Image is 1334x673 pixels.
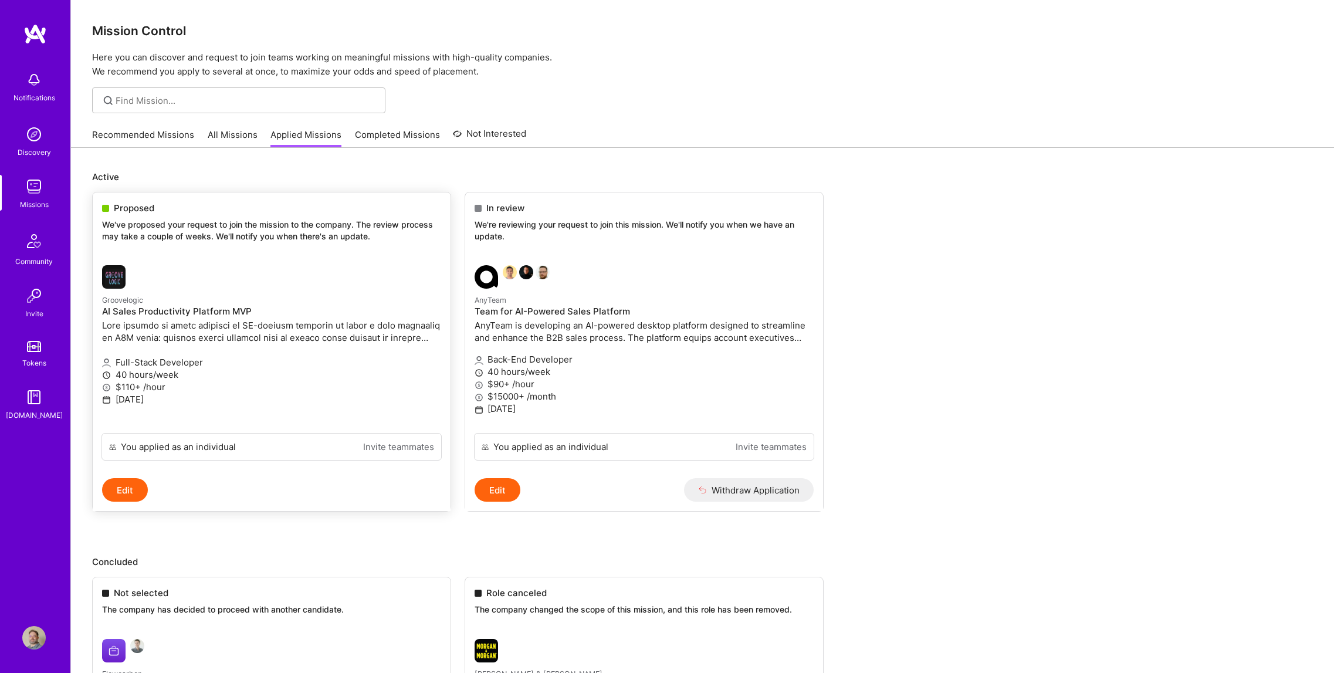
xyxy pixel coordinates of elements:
[92,23,1313,38] h3: Mission Control
[503,265,517,279] img: Souvik Basu
[23,23,47,45] img: logo
[475,393,483,402] i: icon MoneyGray
[19,626,49,650] a: User Avatar
[475,478,520,502] button: Edit
[20,227,48,255] img: Community
[475,403,814,415] p: [DATE]
[22,175,46,198] img: teamwork
[475,319,814,344] p: AnyTeam is developing an AI-powered desktop platform designed to streamline and enhance the B2B s...
[92,171,1313,183] p: Active
[475,639,498,662] img: Morgan & Morgan company logo
[486,587,547,599] span: Role canceled
[475,368,483,377] i: icon Clock
[465,256,823,433] a: AnyTeam company logoSouvik BasuJames TouheyGrzegorz WróblewskiAnyTeamTeam for AI-Powered Sales Pl...
[27,341,41,352] img: tokens
[363,441,434,453] a: Invite teammates
[475,378,814,390] p: $90+ /hour
[475,604,814,615] p: The company changed the scope of this mission, and this role has been removed.
[101,94,115,107] i: icon SearchGrey
[114,202,154,214] span: Proposed
[475,265,498,289] img: AnyTeam company logo
[102,368,441,381] p: 40 hours/week
[536,265,550,279] img: Grzegorz Wróblewski
[22,357,46,369] div: Tokens
[102,356,441,368] p: Full-Stack Developer
[208,128,258,148] a: All Missions
[102,219,441,242] p: We've proposed your request to join the mission to the company. The review process may take a cou...
[475,366,814,378] p: 40 hours/week
[475,390,814,403] p: $15000+ /month
[475,356,483,365] i: icon Applicant
[121,441,236,453] div: You applied as an individual
[102,395,111,404] i: icon Calendar
[102,371,111,380] i: icon Clock
[475,353,814,366] p: Back-End Developer
[453,127,526,148] a: Not Interested
[519,265,533,279] img: James Touhey
[475,219,814,242] p: We're reviewing your request to join this mission. We'll notify you when we have an update.
[475,296,506,305] small: AnyTeam
[102,393,441,405] p: [DATE]
[102,381,441,393] p: $110+ /hour
[15,255,53,268] div: Community
[22,626,46,650] img: User Avatar
[102,265,126,289] img: Groovelogic company logo
[22,68,46,92] img: bell
[20,198,49,211] div: Missions
[102,359,111,367] i: icon Applicant
[22,284,46,307] img: Invite
[102,383,111,392] i: icon MoneyGray
[270,128,341,148] a: Applied Missions
[6,409,63,421] div: [DOMAIN_NAME]
[22,123,46,146] img: discovery
[116,94,377,107] input: Find Mission...
[102,478,148,502] button: Edit
[102,306,441,317] h4: AI Sales Productivity Platform MVP
[493,441,608,453] div: You applied as an individual
[13,92,55,104] div: Notifications
[355,128,440,148] a: Completed Missions
[475,381,483,390] i: icon MoneyGray
[475,405,483,414] i: icon Calendar
[102,319,441,344] p: Lore ipsumdo si ametc adipisci el SE-doeiusm temporin ut labor e dolo magnaaliq en A8M venia: qui...
[102,296,143,305] small: Groovelogic
[92,556,1313,568] p: Concluded
[18,146,51,158] div: Discovery
[475,306,814,317] h4: Team for AI-Powered Sales Platform
[92,50,1313,79] p: Here you can discover and request to join teams working on meaningful missions with high-quality ...
[92,128,194,148] a: Recommended Missions
[25,307,43,320] div: Invite
[486,202,524,214] span: In review
[684,478,814,502] button: Withdraw Application
[93,256,451,433] a: Groovelogic company logoGroovelogicAI Sales Productivity Platform MVPLore ipsumdo si ametc adipis...
[736,441,807,453] a: Invite teammates
[22,385,46,409] img: guide book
